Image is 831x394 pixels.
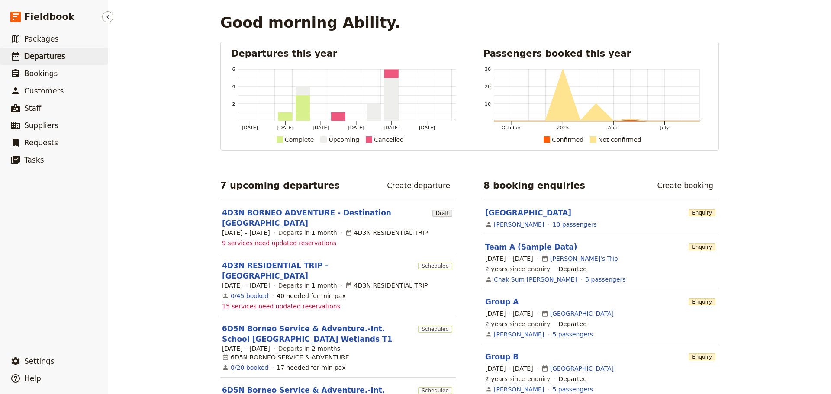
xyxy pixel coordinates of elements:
[312,282,337,289] span: 1 month
[24,104,42,112] span: Staff
[689,243,715,250] span: Enquiry
[689,353,715,360] span: Enquiry
[418,387,452,394] span: Scheduled
[585,275,625,284] a: View the passengers for this booking
[485,298,519,306] a: Group A
[494,220,544,229] a: [PERSON_NAME]
[485,364,533,373] span: [DATE] – [DATE]
[24,374,41,383] span: Help
[383,125,399,131] tspan: [DATE]
[231,47,456,60] h2: Departures this year
[24,138,58,147] span: Requests
[559,320,587,328] div: Departed
[485,320,508,327] span: 2 years
[485,375,508,382] span: 2 years
[494,330,544,339] a: [PERSON_NAME]
[222,324,415,344] a: 6D5N Borneo Service & Adventure.-Int. School [GEOGRAPHIC_DATA] Wetlands T1
[485,208,571,217] a: [GEOGRAPHIC_DATA]
[24,52,65,61] span: Departures
[312,345,340,352] span: 2 months
[345,228,428,237] div: 4D3N RESIDENTIAL TRIP
[24,156,44,164] span: Tasks
[220,14,400,31] h1: Good morning Ability.
[557,125,569,131] tspan: 2025
[485,243,577,251] a: Team A (Sample Data)
[485,265,550,273] span: since enquiry
[24,69,58,78] span: Bookings
[550,364,614,373] a: [GEOGRAPHIC_DATA]
[381,178,456,193] a: Create departure
[277,291,346,300] div: 40 needed for min pax
[222,208,429,228] a: 4D3N BORNEO ADVENTURE - Destination [GEOGRAPHIC_DATA]
[222,260,415,281] a: 4D3N RESIDENTIAL TRIP - [GEOGRAPHIC_DATA]
[222,281,270,290] span: [DATE] – [DATE]
[418,326,452,333] span: Scheduled
[222,228,270,237] span: [DATE] – [DATE]
[485,320,550,328] span: since enquiry
[485,101,491,107] tspan: 10
[231,363,268,372] a: View the bookings for this departure
[494,385,544,394] a: [PERSON_NAME]
[485,375,550,383] span: since enquiry
[222,302,340,311] span: 15 services need updated reservations
[485,254,533,263] span: [DATE] – [DATE]
[348,125,364,131] tspan: [DATE]
[651,178,719,193] a: Create booking
[485,266,508,272] span: 2 years
[24,357,55,365] span: Settings
[24,121,58,130] span: Suppliers
[285,135,314,145] div: Complete
[232,67,235,72] tspan: 6
[222,239,336,247] span: 9 services need updated reservations
[660,125,669,131] tspan: July
[485,309,533,318] span: [DATE] – [DATE]
[418,263,452,269] span: Scheduled
[278,228,337,237] span: Departs in
[689,209,715,216] span: Enquiry
[313,125,329,131] tspan: [DATE]
[277,125,293,131] tspan: [DATE]
[419,125,435,131] tspan: [DATE]
[485,352,519,361] a: Group B
[278,344,340,353] span: Departs in
[553,330,593,339] a: View the passengers for this booking
[277,363,346,372] div: 17 needed for min pax
[220,179,340,192] h2: 7 upcoming departures
[483,47,708,60] h2: Passengers booked this year
[232,101,235,107] tspan: 2
[559,375,587,383] div: Departed
[608,125,619,131] tspan: April
[24,86,64,95] span: Customers
[312,229,337,236] span: 1 month
[502,125,521,131] tspan: October
[485,67,491,72] tspan: 30
[345,281,428,290] div: 4D3N RESIDENTIAL TRIP
[222,344,270,353] span: [DATE] – [DATE]
[374,135,404,145] div: Cancelled
[222,353,349,362] div: 6D5N BORNEO SERVICE & ADVENTURE
[483,179,585,192] h2: 8 booking enquiries
[329,135,359,145] div: Upcoming
[598,135,641,145] div: Not confirmed
[432,210,452,217] span: Draft
[550,254,618,263] a: [PERSON_NAME]'s Trip
[553,385,593,394] a: View the passengers for this booking
[494,275,577,284] a: Chak Sum [PERSON_NAME]
[485,84,491,90] tspan: 20
[553,220,597,229] a: View the passengers for this booking
[102,11,113,22] button: Hide menu
[24,35,58,43] span: Packages
[231,291,268,300] a: View the bookings for this departure
[552,135,583,145] div: Confirmed
[24,10,74,23] span: Fieldbook
[232,84,235,90] tspan: 4
[559,265,587,273] div: Departed
[242,125,258,131] tspan: [DATE]
[689,298,715,305] span: Enquiry
[278,281,337,290] span: Departs in
[550,309,614,318] a: [GEOGRAPHIC_DATA]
